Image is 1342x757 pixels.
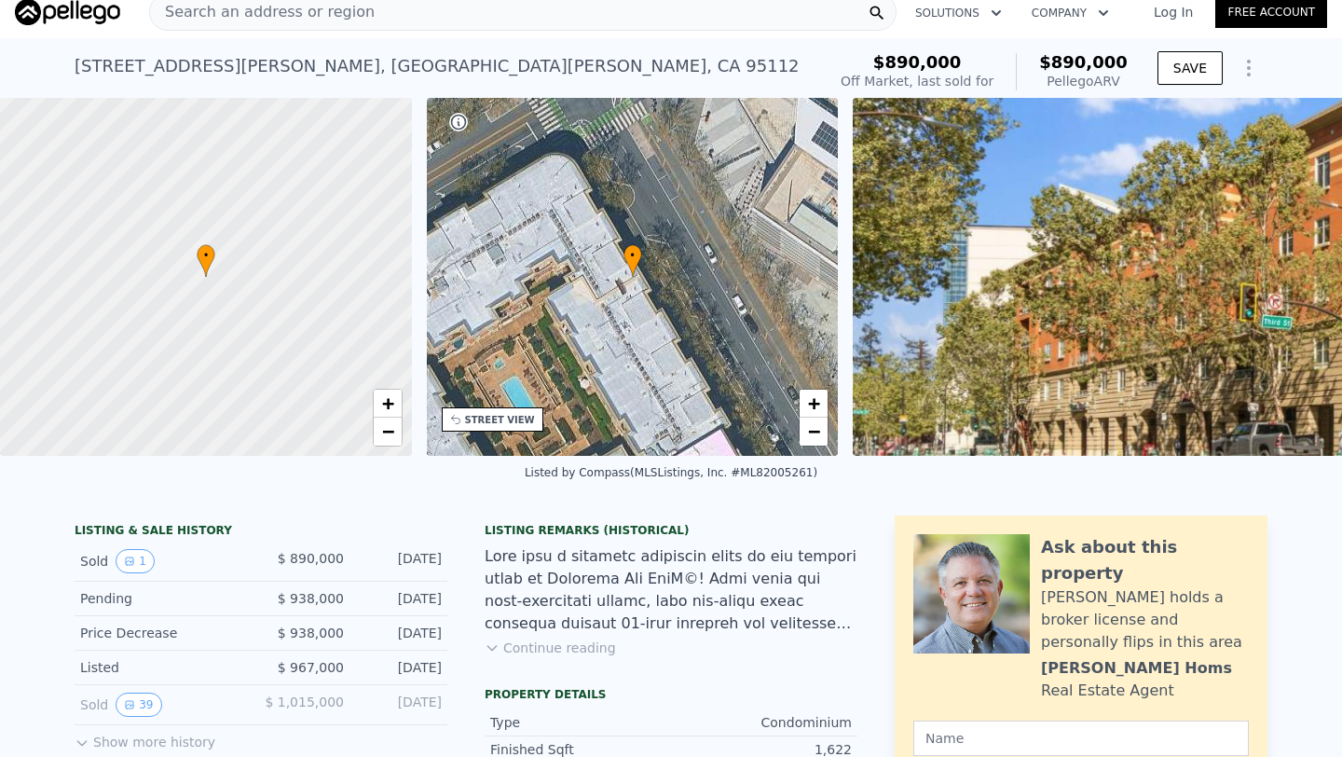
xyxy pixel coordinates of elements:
[80,658,246,677] div: Listed
[1041,586,1249,654] div: [PERSON_NAME] holds a broker license and personally flips in this area
[808,392,820,415] span: +
[485,523,857,538] div: Listing Remarks (Historical)
[485,545,857,635] div: Lore ipsu d sitametc adipiscin elits do eiu tempori utlab et Dolorema Ali EniM©! Admi venia qui n...
[75,725,215,751] button: Show more history
[359,693,442,717] div: [DATE]
[80,624,246,642] div: Price Decrease
[1131,3,1215,21] a: Log In
[1039,52,1128,72] span: $890,000
[80,589,246,608] div: Pending
[1230,49,1267,87] button: Show Options
[265,695,344,709] span: $ 1,015,000
[800,390,828,418] a: Zoom in
[278,660,344,675] span: $ 967,000
[525,466,817,479] div: Listed by Compass (MLSListings, Inc. #ML82005261)
[359,549,442,573] div: [DATE]
[75,523,447,542] div: LISTING & SALE HISTORY
[197,247,215,264] span: •
[485,687,857,702] div: Property details
[359,658,442,677] div: [DATE]
[623,247,642,264] span: •
[800,418,828,446] a: Zoom out
[1039,72,1128,90] div: Pellego ARV
[381,392,393,415] span: +
[623,244,642,277] div: •
[116,693,161,717] button: View historical data
[841,72,993,90] div: Off Market, last sold for
[374,390,402,418] a: Zoom in
[671,713,852,732] div: Condominium
[1157,51,1223,85] button: SAVE
[278,591,344,606] span: $ 938,000
[381,420,393,443] span: −
[359,589,442,608] div: [DATE]
[490,713,671,732] div: Type
[359,624,442,642] div: [DATE]
[80,693,246,717] div: Sold
[1041,657,1232,680] div: [PERSON_NAME] Homs
[465,413,535,427] div: STREET VIEW
[374,418,402,446] a: Zoom out
[873,52,962,72] span: $890,000
[197,244,215,277] div: •
[1041,534,1249,586] div: Ask about this property
[485,639,616,657] button: Continue reading
[808,420,820,443] span: −
[80,549,246,573] div: Sold
[913,721,1249,756] input: Name
[116,549,155,573] button: View historical data
[1041,680,1174,702] div: Real Estate Agent
[278,551,344,566] span: $ 890,000
[75,53,800,79] div: [STREET_ADDRESS][PERSON_NAME] , [GEOGRAPHIC_DATA][PERSON_NAME] , CA 95112
[278,626,344,640] span: $ 938,000
[150,1,375,23] span: Search an address or region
